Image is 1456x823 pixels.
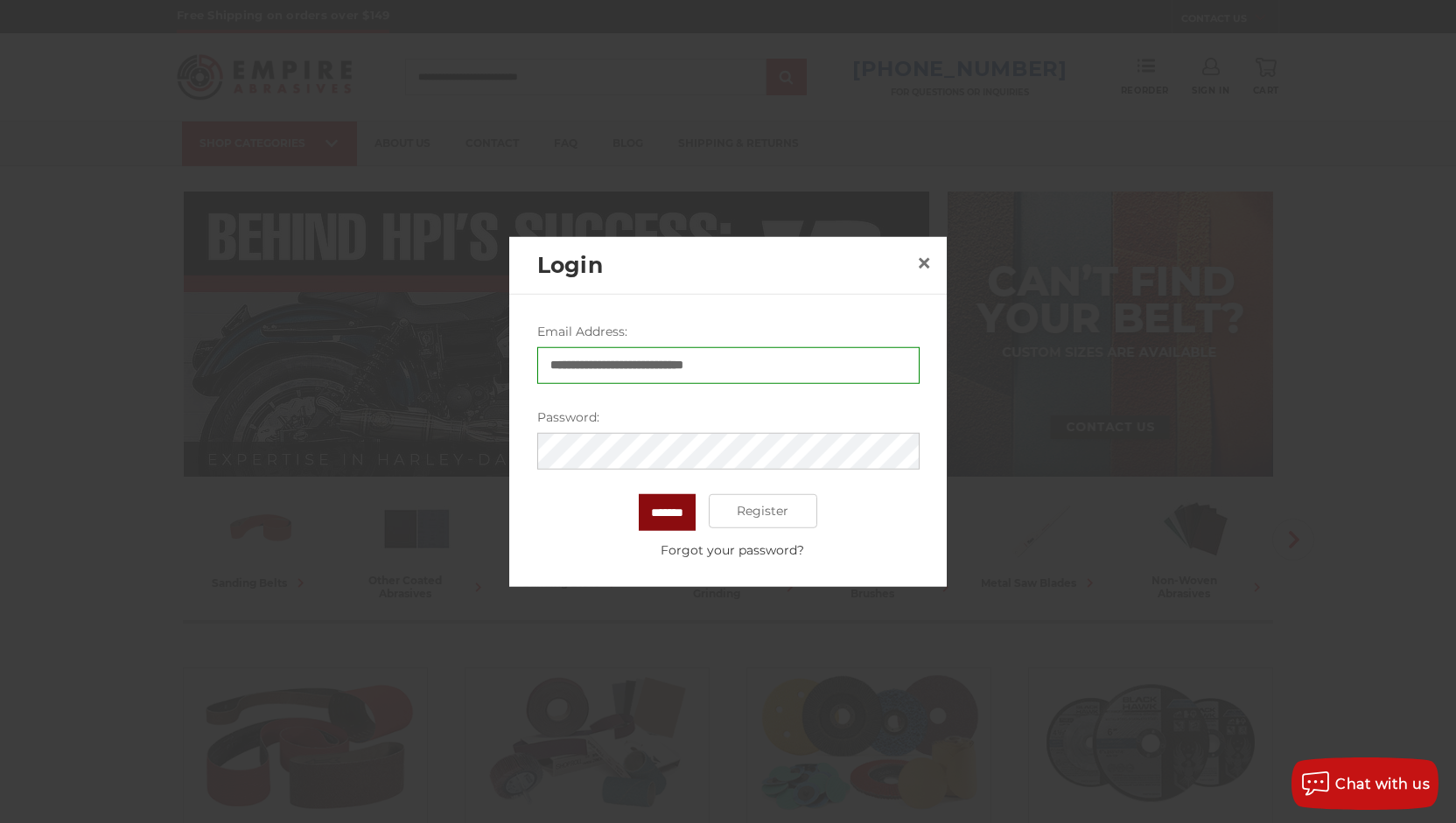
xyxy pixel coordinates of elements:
button: Chat with us [1291,757,1438,810]
label: Password: [537,408,920,426]
h2: Login [537,248,910,282]
a: Close [910,249,938,277]
span: × [916,246,932,280]
label: Email Address: [537,322,920,340]
a: Forgot your password? [546,541,919,559]
span: Chat with us [1335,776,1430,792]
a: Register [709,493,818,528]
